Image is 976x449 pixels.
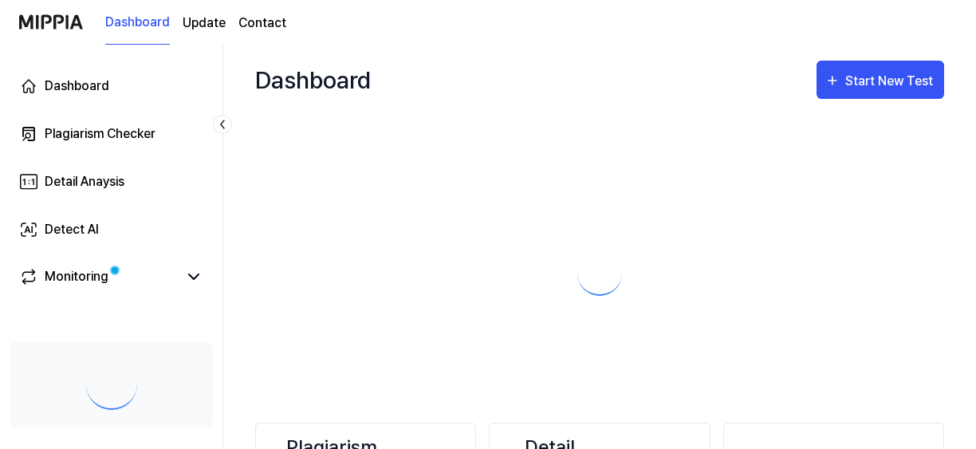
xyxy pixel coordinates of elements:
[10,67,213,105] a: Dashboard
[255,61,371,99] div: Dashboard
[817,61,944,99] button: Start New Test
[105,1,170,45] a: Dashboard
[845,71,936,92] div: Start New Test
[183,14,226,33] a: Update
[10,163,213,201] a: Detail Anaysis
[45,77,109,96] div: Dashboard
[45,124,155,144] div: Plagiarism Checker
[45,267,108,286] div: Monitoring
[238,14,286,33] a: Contact
[19,267,178,286] a: Monitoring
[10,211,213,249] a: Detect AI
[45,220,99,239] div: Detect AI
[10,115,213,153] a: Plagiarism Checker
[45,172,124,191] div: Detail Anaysis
